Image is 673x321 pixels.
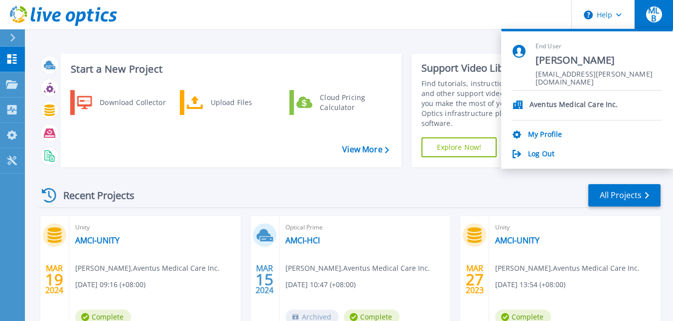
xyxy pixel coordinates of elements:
span: End User [536,42,662,51]
span: 19 [45,275,63,284]
a: Explore Now! [421,137,497,157]
span: Unity [75,222,235,233]
div: MAR 2023 [465,261,484,298]
div: Upload Files [206,93,279,112]
a: Download Collector [70,90,172,115]
div: Find tutorials, instructional guides and other support videos to help you make the most of your L... [421,79,545,128]
span: [PERSON_NAME] , Aventus Medical Care Inc. [75,263,220,274]
p: Aventus Medical Care Inc. [530,101,618,110]
a: My Profile [528,130,562,140]
span: [PERSON_NAME] , Aventus Medical Care Inc. [495,263,640,274]
div: Download Collector [95,93,170,112]
span: [EMAIL_ADDRESS][PERSON_NAME][DOMAIN_NAME] [536,70,662,80]
span: Optical Prime [285,222,445,233]
a: Cloud Pricing Calculator [289,90,392,115]
div: MAR 2024 [255,261,274,298]
div: Support Video Library [421,62,545,75]
a: Log Out [528,150,554,159]
a: AMCI-UNITY [495,235,539,245]
div: Recent Projects [38,183,148,208]
a: All Projects [588,184,661,207]
span: [DATE] 09:16 (+08:00) [75,279,145,290]
span: 15 [256,275,273,284]
a: View More [342,145,389,154]
a: AMCI-HCI [285,235,320,245]
span: MLB [646,6,662,22]
h3: Start a New Project [71,64,389,75]
div: MAR 2024 [45,261,64,298]
a: AMCI-UNITY [75,235,120,245]
span: [PERSON_NAME] , Aventus Medical Care Inc. [285,263,430,274]
span: [PERSON_NAME] [536,54,662,67]
span: Unity [495,222,655,233]
span: [DATE] 10:47 (+08:00) [285,279,356,290]
span: [DATE] 13:54 (+08:00) [495,279,565,290]
div: Cloud Pricing Calculator [315,93,389,112]
span: 27 [466,275,484,284]
a: Upload Files [180,90,282,115]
